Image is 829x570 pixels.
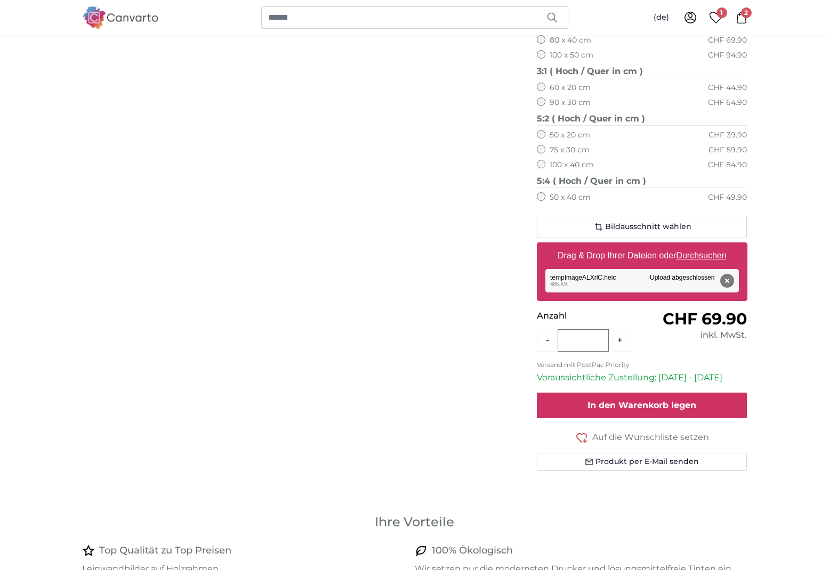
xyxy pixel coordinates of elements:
span: Auf die Wunschliste setzen [592,431,709,444]
label: 75 x 30 cm [550,145,590,156]
p: Voraussichtliche Zustellung: [DATE] - [DATE] [537,371,747,384]
button: In den Warenkorb legen [537,393,747,418]
label: 50 x 20 cm [550,130,590,141]
span: In den Warenkorb legen [587,400,696,410]
u: Durchsuchen [676,251,726,260]
p: Anzahl [537,310,642,322]
div: CHF 69.90 [708,35,747,46]
label: Drag & Drop Ihrer Dateien oder [553,245,731,266]
label: 80 x 40 cm [550,35,591,46]
div: CHF 59.90 [709,145,747,156]
div: CHF 39.90 [709,130,747,141]
div: inkl. MwSt. [642,329,747,341]
label: 100 x 40 cm [550,160,594,170]
div: CHF 49.90 [708,192,747,203]
legend: 3:1 ( Hoch / Quer in cm ) [537,65,747,78]
label: 60 x 20 cm [550,83,591,93]
span: 2 [741,7,752,18]
button: - [537,330,558,351]
button: Auf die Wunschliste setzen [537,431,747,444]
label: 100 x 50 cm [550,50,593,61]
p: Versand mit PostPac Priority [537,361,747,369]
button: Bildausschnitt wählen [537,216,747,238]
span: 1 [717,7,727,18]
div: CHF 84.90 [708,160,747,170]
label: 90 x 30 cm [550,97,591,108]
button: + [609,330,631,351]
button: Produkt per E-Mail senden [537,453,747,471]
span: Bildausschnitt wählen [605,222,691,232]
legend: 5:4 ( Hoch / Quer in cm ) [537,175,747,188]
span: CHF 69.90 [663,309,747,329]
legend: 5:2 ( Hoch / Quer in cm ) [537,112,747,126]
div: CHF 64.90 [708,97,747,108]
h4: Top Qualität zu Top Preisen [99,543,231,558]
div: CHF 44.90 [708,83,747,93]
div: CHF 94.90 [708,50,747,61]
button: (de) [645,8,678,27]
img: Canvarto [82,6,159,28]
h3: Ihre Vorteile [82,514,747,531]
h4: 100% Ökologisch [432,543,513,558]
label: 50 x 40 cm [550,192,591,203]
